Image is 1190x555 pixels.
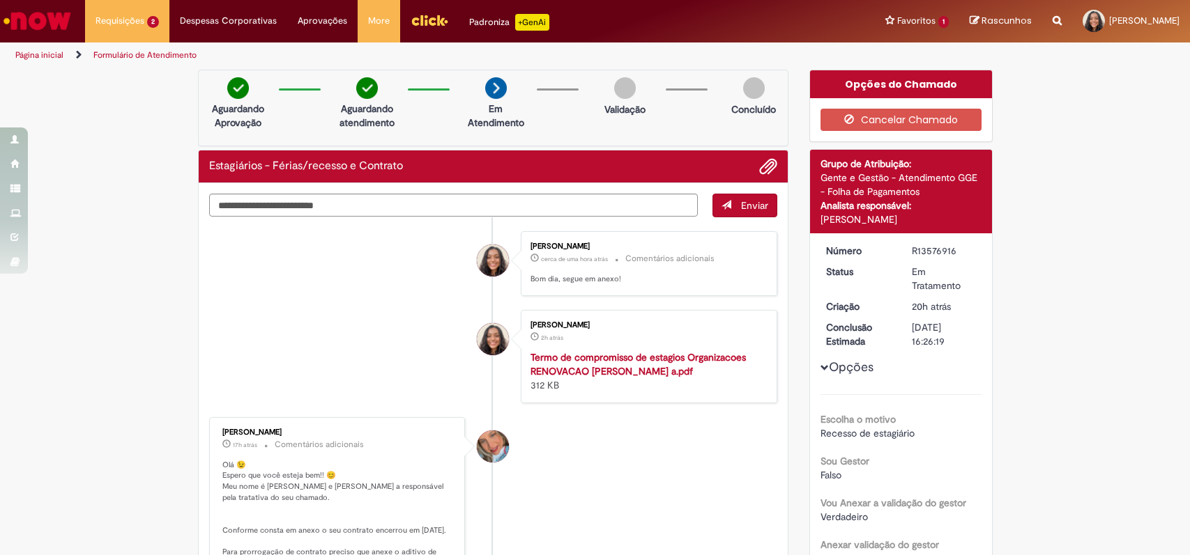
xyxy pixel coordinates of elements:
[209,160,403,173] h2: Estagiários - Férias/recesso e Contrato Histórico de tíquete
[821,212,982,226] div: [PERSON_NAME]
[731,102,776,116] p: Concluído
[96,14,144,28] span: Requisições
[821,455,869,467] b: Sou Gestor
[821,157,982,171] div: Grupo de Atribuição:
[1109,15,1180,26] span: [PERSON_NAME]
[821,109,982,131] button: Cancelar Chamado
[816,244,901,258] dt: Número
[275,439,364,451] small: Comentários adicionais
[204,102,272,130] p: Aguardando Aprovação
[477,430,509,462] div: Jacqueline Andrade Galani
[912,299,977,313] div: 29/09/2025 13:39:16
[821,171,982,198] div: Gente e Gestão - Atendimento GGE - Folha de Pagamentos
[462,102,530,130] p: Em Atendimento
[810,70,992,98] div: Opções do Chamado
[515,14,549,31] p: +GenAi
[541,334,563,342] time: 30/09/2025 08:17:43
[333,102,401,130] p: Aguardando atendimento
[712,194,777,217] button: Enviar
[821,497,966,509] b: Vou Anexar a validação do gestor
[477,323,509,355] div: Debora Helloisa Soares
[541,334,563,342] span: 2h atrás
[233,441,257,449] span: 17h atrás
[411,10,448,31] img: click_logo_yellow_360x200.png
[469,14,549,31] div: Padroniza
[625,253,715,265] small: Comentários adicionais
[604,102,646,116] p: Validação
[816,320,901,348] dt: Conclusão Estimada
[816,265,901,279] dt: Status
[821,538,939,551] b: Anexar validação do gestor
[897,14,936,28] span: Favoritos
[912,265,977,292] div: Em Tratamento
[759,157,777,175] button: Adicionar anexos
[15,49,63,61] a: Página inicial
[1,7,73,35] img: ServiceNow
[970,15,1032,28] a: Rascunhos
[485,77,507,99] img: arrow-next.png
[209,194,699,217] textarea: Digite sua mensagem aqui...
[821,413,896,425] b: Escolha o motivo
[477,244,509,276] div: Debora Helloisa Soares
[541,255,608,263] time: 30/09/2025 08:17:57
[531,351,746,377] a: Termo de compromisso de estagios Organizacoes RENOVACAO [PERSON_NAME] a.pdf
[821,427,915,439] span: Recesso de estagiário
[531,274,763,285] p: Bom dia, segue em anexo!
[147,16,159,28] span: 2
[821,198,982,212] div: Analista responsável:
[912,300,951,313] span: 20h atrás
[912,244,977,258] div: R13576916
[531,242,763,251] div: [PERSON_NAME]
[938,16,949,28] span: 1
[821,510,868,523] span: Verdadeiro
[816,299,901,313] dt: Criação
[741,199,768,212] span: Enviar
[227,77,249,99] img: check-circle-green.png
[912,300,951,313] time: 29/09/2025 13:39:16
[743,77,765,99] img: img-circle-grey.png
[982,14,1032,27] span: Rascunhos
[222,428,455,437] div: [PERSON_NAME]
[368,14,390,28] span: More
[298,14,347,28] span: Aprovações
[233,441,257,449] time: 29/09/2025 17:13:01
[531,350,763,392] div: 312 KB
[180,14,277,28] span: Despesas Corporativas
[531,321,763,329] div: [PERSON_NAME]
[10,42,783,68] ul: Trilhas de página
[821,469,841,481] span: Falso
[541,255,608,263] span: cerca de uma hora atrás
[93,49,197,61] a: Formulário de Atendimento
[912,320,977,348] div: [DATE] 16:26:19
[614,77,636,99] img: img-circle-grey.png
[356,77,378,99] img: check-circle-green.png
